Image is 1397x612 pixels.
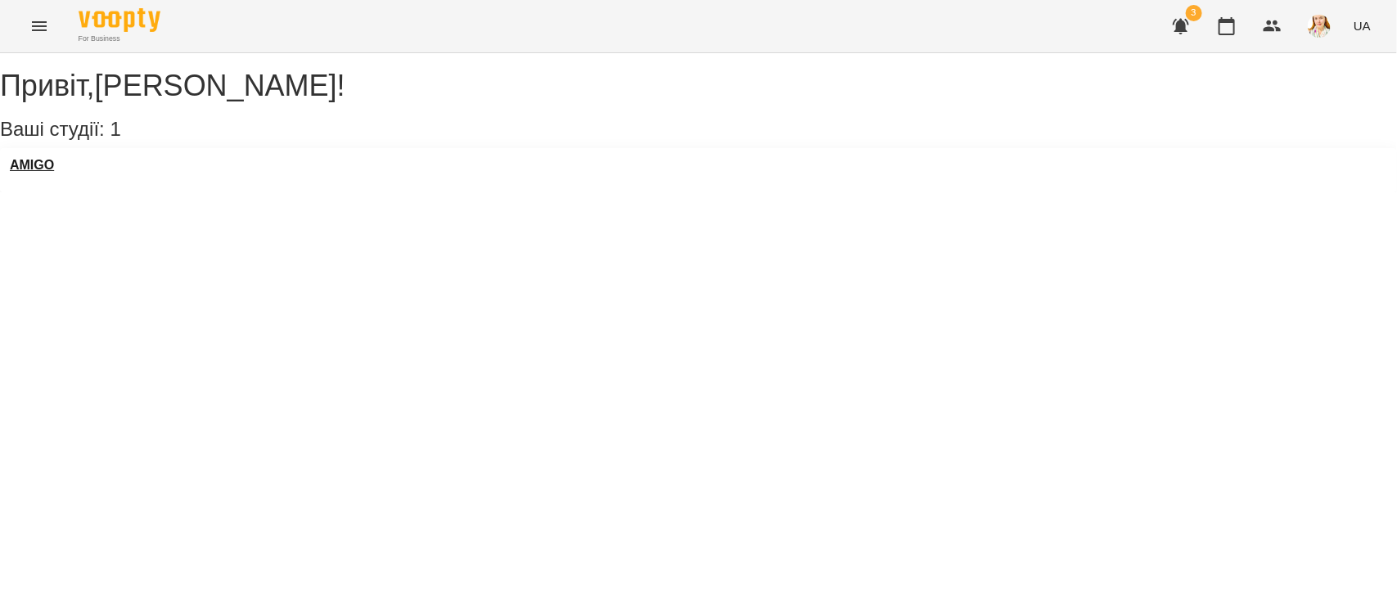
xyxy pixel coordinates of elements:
img: 5d2379496a5cd3203b941d5c9ca6e0ea.jpg [1308,15,1331,38]
a: AMIGO [10,158,54,173]
button: Menu [20,7,59,46]
span: For Business [79,34,160,44]
span: UA [1354,17,1371,34]
img: Voopty Logo [79,8,160,32]
span: 1 [110,118,120,140]
span: 3 [1186,5,1202,21]
button: UA [1347,11,1377,41]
